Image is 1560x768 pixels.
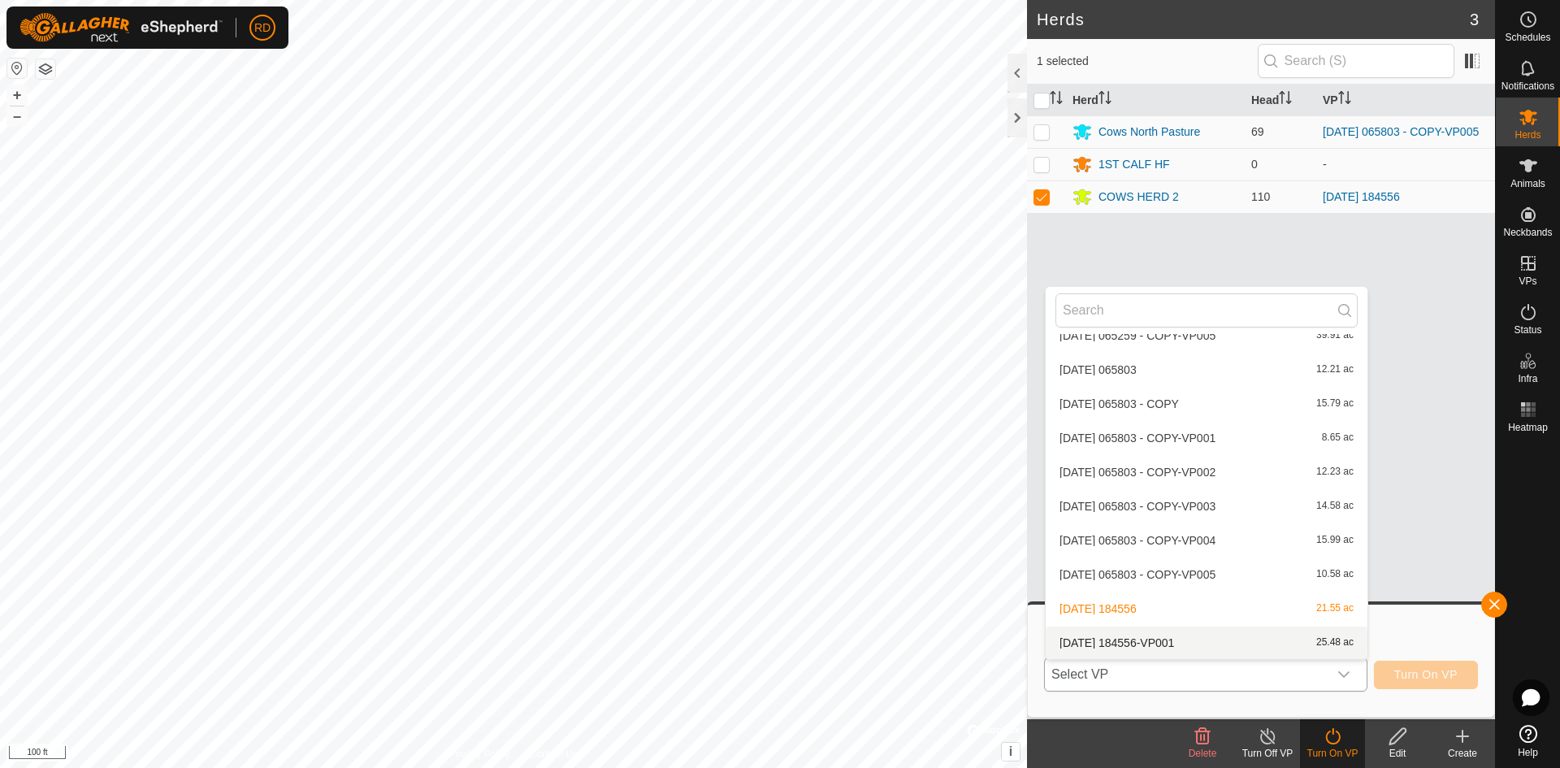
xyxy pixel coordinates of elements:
input: Search (S) [1258,44,1454,78]
span: [DATE] 065803 - COPY-VP003 [1059,501,1215,512]
span: Help [1518,748,1538,757]
p-sorticon: Activate to sort [1338,93,1351,106]
span: Turn On VP [1394,668,1458,681]
a: Help [1496,718,1560,764]
div: Turn On VP [1300,746,1365,761]
button: i [1002,743,1020,761]
a: [DATE] 184556 [1323,190,1400,203]
span: 1 selected [1037,53,1258,70]
span: [DATE] 065259 - COPY-VP005 [1059,330,1215,341]
div: Edit [1365,746,1430,761]
li: 2025-08-11 065803 - COPY-VP002 [1046,456,1367,488]
span: Animals [1510,179,1545,189]
div: 1ST CALF HF [1098,156,1170,173]
li: 2025-08-11 065803 - COPY-VP004 [1046,524,1367,557]
span: [DATE] 184556-VP001 [1059,637,1174,649]
span: 14.58 ac [1316,501,1354,512]
span: VPs [1519,276,1536,286]
div: Cows North Pasture [1098,124,1200,141]
div: COWS HERD 2 [1098,189,1179,206]
div: Create [1430,746,1495,761]
span: 69 [1251,125,1264,138]
p-sorticon: Activate to sort [1050,93,1063,106]
li: 2025-08-22 184556 [1046,592,1367,625]
span: 21.55 ac [1316,603,1354,614]
button: Reset Map [7,59,27,78]
th: Herd [1066,85,1245,116]
span: [DATE] 065803 - COPY-VP005 [1059,569,1215,580]
a: Privacy Policy [449,747,510,761]
th: VP [1316,85,1495,116]
button: Map Layers [36,59,55,79]
span: [DATE] 065803 - COPY-VP001 [1059,432,1215,444]
span: 12.21 ac [1316,364,1354,375]
span: 0 [1251,158,1258,171]
li: 2025-08-11 065803 - COPY [1046,388,1367,420]
a: [DATE] 065803 - COPY-VP005 [1323,125,1479,138]
span: RD [254,20,271,37]
span: 3 [1470,7,1479,32]
span: 25.48 ac [1316,637,1354,649]
span: Infra [1518,374,1537,384]
li: 2025-08-11 065803 - COPY-VP001 [1046,422,1367,454]
input: Search [1055,293,1358,328]
span: [DATE] 065803 [1059,364,1137,375]
span: Delete [1189,748,1217,759]
p-sorticon: Activate to sort [1098,93,1111,106]
img: Gallagher Logo [19,13,223,42]
span: 12.23 ac [1316,466,1354,478]
span: Heatmap [1508,423,1548,432]
span: [DATE] 065803 - COPY-VP004 [1059,535,1215,546]
li: 2025-08-22 184556-VP001 [1046,627,1367,659]
span: [DATE] 065803 - COPY [1059,398,1179,410]
span: Neckbands [1503,228,1552,237]
li: 2025-08-11 065803 - COPY-VP003 [1046,490,1367,523]
button: – [7,106,27,126]
td: - [1316,148,1495,180]
span: 110 [1251,190,1270,203]
div: Turn Off VP [1235,746,1300,761]
span: Herds [1514,130,1540,140]
span: 39.91 ac [1316,330,1354,341]
span: Notifications [1501,81,1554,91]
span: Status [1514,325,1541,335]
span: Schedules [1505,33,1550,42]
span: i [1009,744,1012,758]
p-sorticon: Activate to sort [1279,93,1292,106]
li: 2025-08-11 065803 - COPY-VP005 [1046,558,1367,591]
button: Turn On VP [1374,661,1478,689]
span: 15.79 ac [1316,398,1354,410]
div: dropdown trigger [1328,658,1360,691]
li: 2025-08-11 065259 - COPY-VP005 [1046,319,1367,352]
span: [DATE] 065803 - COPY-VP002 [1059,466,1215,478]
li: 2025-08-11 065803 [1046,354,1367,386]
h2: Herds [1037,10,1470,29]
button: + [7,85,27,105]
span: [DATE] 184556 [1059,603,1137,614]
a: Contact Us [530,747,578,761]
span: Select VP [1045,658,1328,691]
span: 8.65 ac [1322,432,1354,444]
th: Head [1245,85,1316,116]
span: 15.99 ac [1316,535,1354,546]
span: 10.58 ac [1316,569,1354,580]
